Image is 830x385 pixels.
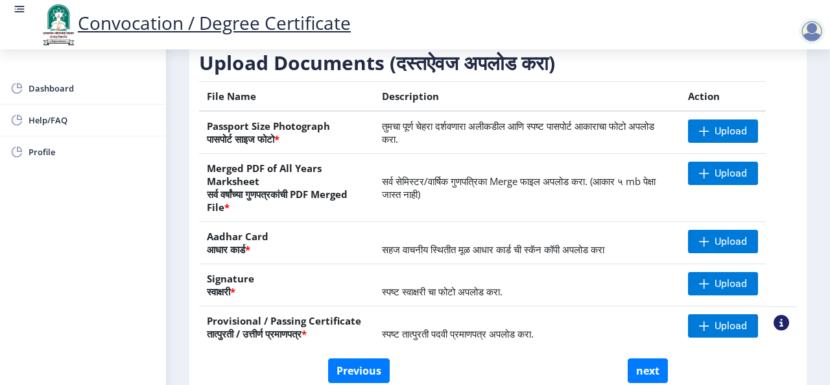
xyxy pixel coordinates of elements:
[39,10,351,35] a: Convocation / Degree Certificate
[29,81,156,96] span: Dashboard
[680,82,766,112] th: Action
[199,111,374,154] th: Passport Size Photograph पासपोर्ट साइज फोटो
[382,243,604,256] span: सहज वाचनीय स्थितीत मूळ आधार कार्ड ची स्कॅन कॉपी अपलोड करा
[715,167,747,180] span: Upload
[29,144,156,160] span: Profile
[374,111,680,154] td: तुमचा पूर्ण चेहरा दर्शवणारा अलीकडील आणि स्पष्ट पासपोर्ट आकाराचा फोटो अपलोड करा.
[382,285,503,298] span: स्पष्ट स्वाक्षरी चा फोटो अपलोड करा.
[199,82,374,112] th: File Name
[715,235,747,248] span: Upload
[199,154,374,222] th: Merged PDF of All Years Marksheet सर्व वर्षांच्या गुणपत्रकांची PDF Merged File
[374,82,680,112] th: Description
[382,327,534,340] span: स्पष्ट तात्पुरती पदवी प्रमाणपत्र अपलोड करा.
[715,319,747,332] span: Upload
[39,3,78,47] img: logo
[382,175,656,201] span: सर्व सेमिस्टर/वार्षिक गुणपत्रिका Merge फाइल अपलोड करा. (आकार ५ mb पेक्षा जास्त नाही)
[199,264,374,306] th: Signature स्वाक्षरी
[715,125,747,138] span: Upload
[199,306,374,349] th: Provisional / Passing Certificate तात्पुरती / उत्तीर्ण प्रमाणपत्र
[199,222,374,264] th: Aadhar Card आधार कार्ड
[328,358,390,383] button: Previous
[715,277,747,290] span: Upload
[774,315,789,330] nb-action: View Sample PDC
[628,358,668,383] button: next
[199,50,797,76] h3: Upload Documents (दस्तऐवज अपलोड करा)
[29,112,156,128] span: Help/FAQ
